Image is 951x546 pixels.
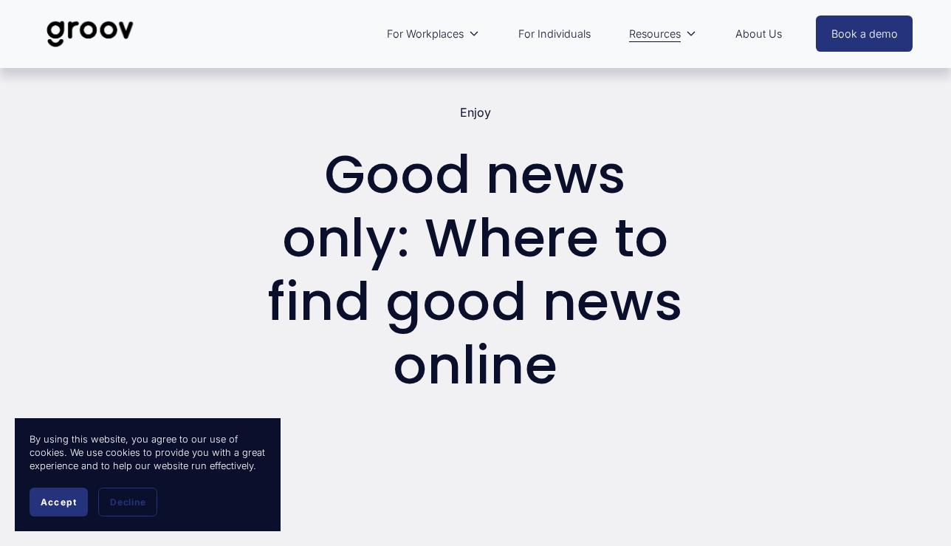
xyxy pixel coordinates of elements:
h1: Good news only: Where to find good news online [257,143,694,397]
span: Accept [41,496,77,508]
a: folder dropdown [380,17,487,51]
span: Resources [629,24,681,44]
a: Book a demo [816,16,913,52]
a: Enjoy [460,105,491,120]
button: Accept [30,488,88,516]
span: Decline [110,496,145,508]
span: For Workplaces [387,24,464,44]
a: folder dropdown [622,17,704,51]
section: Cookie banner [15,418,281,531]
a: For Individuals [511,17,598,51]
p: By using this website, you agree to our use of cookies. We use cookies to provide you with a grea... [30,433,266,473]
button: Decline [98,488,157,516]
a: About Us [728,17,789,51]
img: Groov | Unlock Human Potential at Work and in Life [38,10,143,58]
